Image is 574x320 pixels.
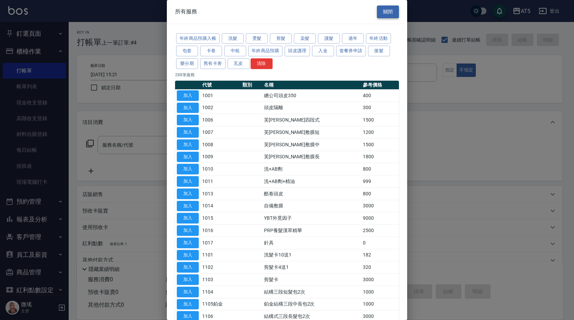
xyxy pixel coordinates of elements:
button: 卡卷 [200,46,222,56]
td: 1015 [200,212,241,225]
button: 加入 [177,299,199,310]
button: 加入 [177,274,199,285]
td: 320 [361,261,399,274]
button: 加入 [177,201,199,212]
button: 加入 [177,225,199,236]
td: 1104 [200,286,241,298]
button: 過年 [342,33,364,44]
td: 洗髮卡10送1 [262,249,361,261]
td: 1017 [200,237,241,249]
button: 加入 [177,115,199,125]
td: 結構三段短髮包2次 [262,286,361,298]
td: 1011 [200,175,241,188]
td: 剪髮卡 [262,274,361,286]
td: 1500 [361,114,399,126]
td: 3000 [361,200,399,212]
td: YBT外覓因子 [262,212,361,225]
td: 鉑金結構三段中長包2次 [262,298,361,310]
td: 芙[PERSON_NAME]敷膜長 [262,151,361,163]
button: 套餐券申請 [336,46,366,56]
button: 瓦皮 [228,58,250,69]
button: 入金 [312,46,334,56]
td: 剪髮卡4送1 [262,261,361,274]
button: 加入 [177,287,199,297]
td: 400 [361,89,399,102]
button: 加入 [177,213,199,224]
button: 清除 [251,58,273,69]
td: 1006 [200,114,241,126]
td: 針具 [262,237,361,249]
button: 加入 [177,176,199,187]
td: 0 [361,237,399,249]
td: 1009 [200,151,241,163]
button: 加入 [177,238,199,248]
button: 關閉 [377,5,399,18]
td: 芙[PERSON_NAME]敷膜短 [262,126,361,139]
button: 舊有卡劵 [200,58,226,69]
td: 1016 [200,225,241,237]
td: 洗+AB劑 [262,163,361,175]
td: 1013 [200,187,241,200]
td: 自備敷膜 [262,200,361,212]
th: 代號 [200,81,241,90]
td: 1007 [200,126,241,139]
td: 芙[PERSON_NAME]敷膜中 [262,138,361,151]
td: 800 [361,163,399,175]
td: PRP養髮漢萃精華 [262,225,361,237]
td: 1800 [361,151,399,163]
td: 999 [361,175,399,188]
td: 1102 [200,261,241,274]
button: 洗髮 [222,33,244,44]
th: 名稱 [262,81,361,90]
td: 1014 [200,200,241,212]
td: 1001 [200,89,241,102]
td: 酷卷頭皮 [262,187,361,200]
button: 中租 [224,46,246,56]
td: 1105鉑金 [200,298,241,310]
th: 類別 [241,81,262,90]
td: 182 [361,249,399,261]
td: 3000 [361,274,399,286]
button: 加入 [177,127,199,138]
button: 加入 [177,139,199,150]
td: 1101 [200,249,241,261]
td: 1010 [200,163,241,175]
td: 1103 [200,274,241,286]
td: 總公司頭皮350 [262,89,361,102]
button: 加入 [177,250,199,261]
button: 包套 [176,46,198,56]
button: 加入 [177,152,199,162]
button: 染髮 [294,33,316,44]
td: 1008 [200,138,241,151]
td: 1200 [361,126,399,139]
button: 頭皮護理 [285,46,310,56]
span: 所有服務 [175,8,197,15]
button: 接髮 [368,46,390,56]
button: 年終商品預購入帳 [176,33,220,44]
td: 300 [361,102,399,114]
td: 洗+AB劑+精油 [262,175,361,188]
th: 參考價格 [361,81,399,90]
button: 加入 [177,164,199,174]
td: 1002 [200,102,241,114]
button: 剪髮 [270,33,292,44]
p: 288 筆服務 [175,72,399,78]
button: 加入 [177,90,199,101]
button: 加入 [177,103,199,113]
td: 1500 [361,138,399,151]
button: 燙髮 [246,33,268,44]
button: 護髮 [318,33,340,44]
td: 800 [361,187,399,200]
td: 芙[PERSON_NAME]四段式 [262,114,361,126]
button: 年終活動 [366,33,391,44]
td: 2500 [361,225,399,237]
td: 9000 [361,212,399,225]
button: 樂分期 [176,58,198,69]
button: 加入 [177,262,199,273]
td: 1000 [361,286,399,298]
button: 年終商品預購 [248,46,283,56]
td: 1000 [361,298,399,310]
td: 頭皮隔離 [262,102,361,114]
button: 加入 [177,188,199,199]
